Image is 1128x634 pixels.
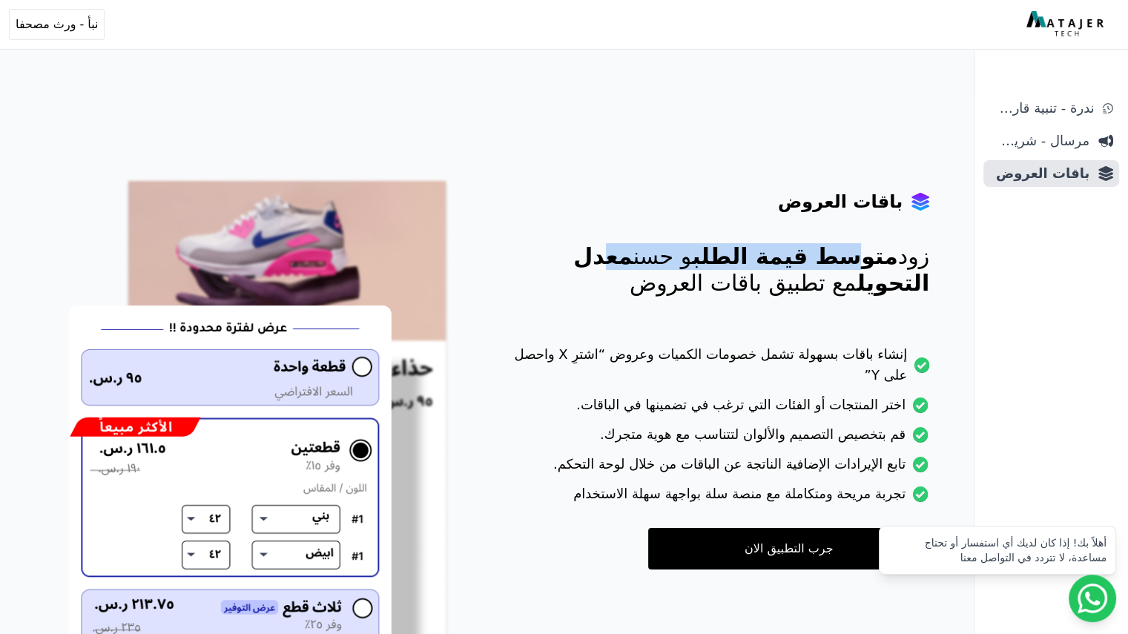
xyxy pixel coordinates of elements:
span: معدل التحويل [573,243,929,296]
div: أهلاً بك! إذا كان لديك أي استفسار أو تحتاج مساعدة، لا تتردد في التواصل معنا [888,535,1106,565]
li: قم بتخصيص التصميم والألوان لتتناسب مع هوية متجرك. [508,424,929,454]
h4: باقات العروض [778,190,903,214]
span: ندرة - تنبية قارب علي النفاذ [989,98,1094,119]
span: متوسط قيمة الطلب [692,243,898,269]
li: تابع الإيرادات الإضافية الناتجة عن الباقات من خلال لوحة التحكم. [508,454,929,483]
li: إنشاء باقات بسهولة تشمل خصومات الكميات وعروض “اشترِ X واحصل على Y” [508,344,929,394]
span: نبأ - ورث مصحفا [16,16,98,33]
span: باقات العروض [989,163,1089,184]
img: MatajerTech Logo [1026,11,1107,38]
button: نبأ - ورث مصحفا [9,9,105,40]
p: زود و حسن مع تطبيق باقات العروض [508,243,929,297]
a: جرب التطبيق الان [648,528,929,569]
span: مرسال - شريط دعاية [989,131,1089,151]
li: اختر المنتجات أو الفئات التي ترغب في تضمينها في الباقات. [508,394,929,424]
li: تجربة مريحة ومتكاملة مع منصة سلة بواجهة سهلة الاستخدام [508,483,929,513]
